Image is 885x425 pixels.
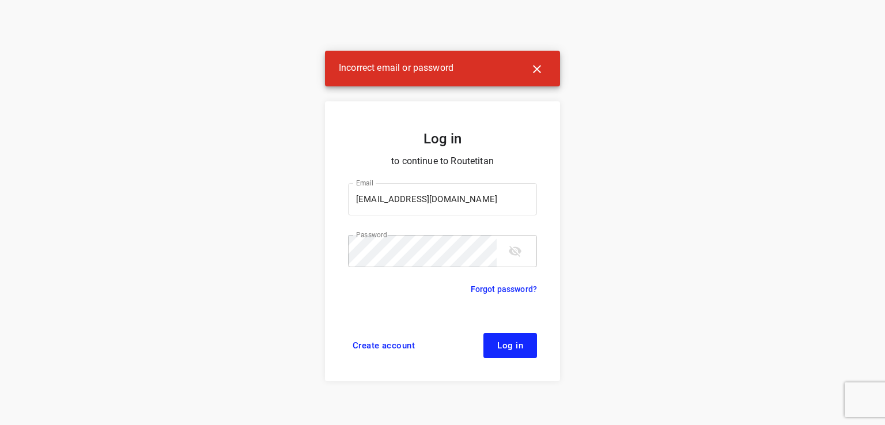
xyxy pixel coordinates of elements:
button: toggle password visibility [501,237,529,265]
span: Log in [497,341,523,350]
a: Create account [348,333,419,358]
button: Log in [483,333,537,358]
p: to continue to Routetitan [348,153,537,169]
h5: Log in [348,129,537,149]
a: Forgot password? [471,282,537,296]
span: Incorrect email or password [339,60,453,76]
span: Create account [353,341,415,350]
